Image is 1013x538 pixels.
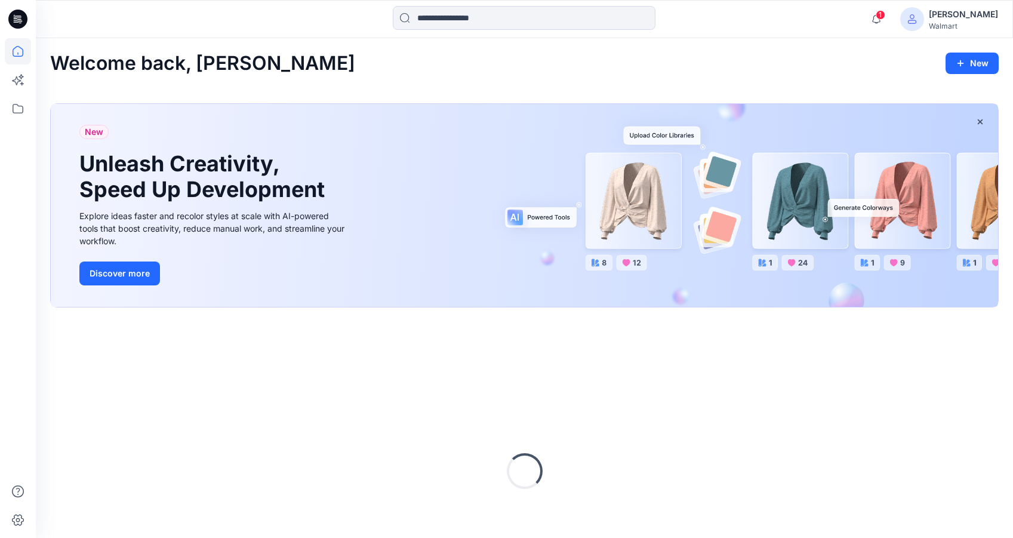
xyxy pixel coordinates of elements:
[907,14,917,24] svg: avatar
[79,151,330,202] h1: Unleash Creativity, Speed Up Development
[79,210,348,247] div: Explore ideas faster and recolor styles at scale with AI-powered tools that boost creativity, red...
[85,125,103,139] span: New
[50,53,355,75] h2: Welcome back, [PERSON_NAME]
[79,262,160,285] button: Discover more
[929,21,998,30] div: Walmart
[946,53,999,74] button: New
[876,10,885,20] span: 1
[929,7,998,21] div: [PERSON_NAME]
[79,262,348,285] a: Discover more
